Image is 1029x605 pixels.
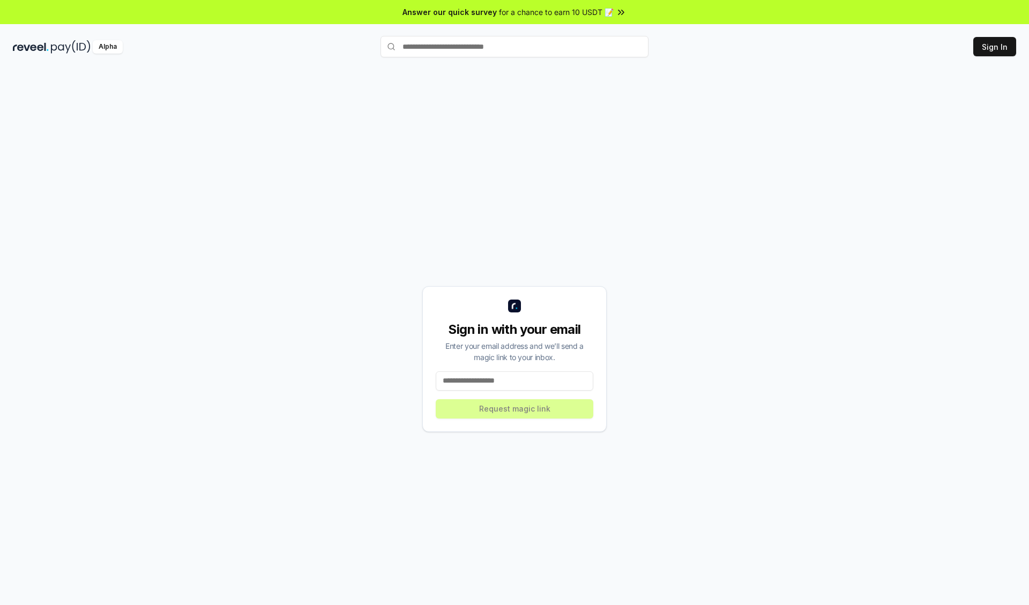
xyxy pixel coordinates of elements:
button: Sign In [973,37,1016,56]
div: Alpha [93,40,123,54]
span: Answer our quick survey [402,6,497,18]
img: logo_small [508,300,521,312]
img: pay_id [51,40,91,54]
div: Sign in with your email [436,321,593,338]
span: for a chance to earn 10 USDT 📝 [499,6,614,18]
img: reveel_dark [13,40,49,54]
div: Enter your email address and we’ll send a magic link to your inbox. [436,340,593,363]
